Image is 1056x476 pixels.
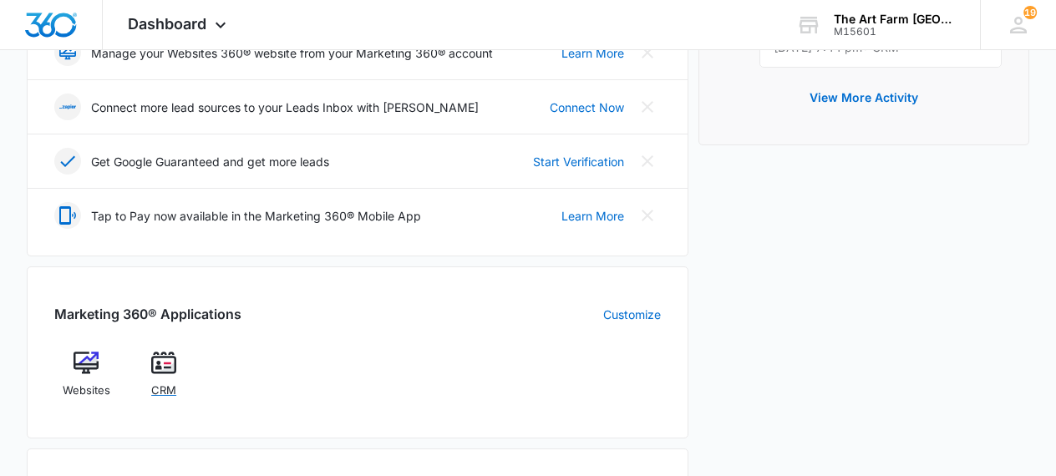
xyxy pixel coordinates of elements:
[634,202,661,229] button: Close
[533,153,624,170] a: Start Verification
[634,94,661,120] button: Close
[91,153,329,170] p: Get Google Guaranteed and get more leads
[54,304,241,324] h2: Marketing 360® Applications
[634,148,661,175] button: Close
[834,26,956,38] div: account id
[91,207,421,225] p: Tap to Pay now available in the Marketing 360® Mobile App
[128,15,206,33] span: Dashboard
[834,13,956,26] div: account name
[793,78,935,118] button: View More Activity
[561,207,624,225] a: Learn More
[561,44,624,62] a: Learn More
[91,99,479,116] p: Connect more lead sources to your Leads Inbox with [PERSON_NAME]
[63,382,110,399] span: Websites
[54,351,119,411] a: Websites
[634,39,661,66] button: Close
[151,382,176,399] span: CRM
[91,44,493,62] p: Manage your Websites 360® website from your Marketing 360® account
[774,42,987,53] p: [DATE] 7:44 pm • CRM
[1023,6,1037,19] div: notifications count
[550,99,624,116] a: Connect Now
[603,306,661,323] a: Customize
[1023,6,1037,19] span: 19
[132,351,196,411] a: CRM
